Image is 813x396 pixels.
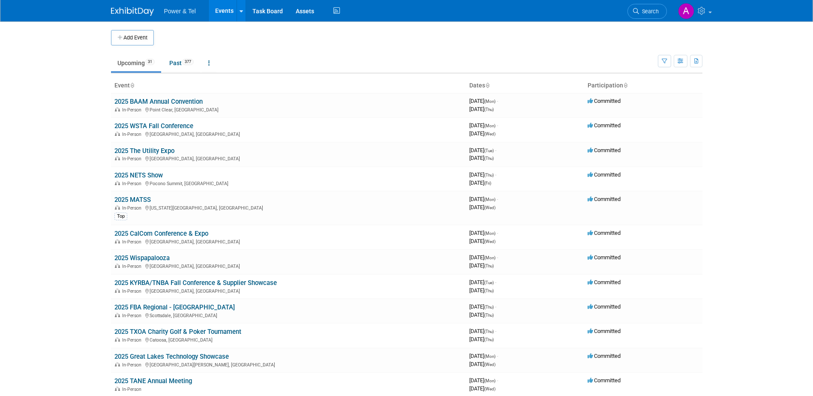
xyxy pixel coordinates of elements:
[484,362,495,367] span: (Wed)
[484,329,494,334] span: (Thu)
[122,264,144,269] span: In-Person
[469,230,498,236] span: [DATE]
[114,328,241,336] a: 2025 TXOA Charity Golf & Poker Tournament
[588,303,621,310] span: Committed
[122,205,144,211] span: In-Person
[115,362,120,366] img: In-Person Event
[484,313,494,318] span: (Thu)
[469,122,498,129] span: [DATE]
[495,328,496,334] span: -
[588,171,621,178] span: Committed
[114,361,462,368] div: [GEOGRAPHIC_DATA][PERSON_NAME], [GEOGRAPHIC_DATA]
[122,313,144,318] span: In-Person
[469,254,498,261] span: [DATE]
[469,303,496,310] span: [DATE]
[114,98,203,105] a: 2025 BAAM Annual Convention
[111,30,154,45] button: Add Event
[114,147,174,155] a: 2025 The Utility Expo
[484,148,494,153] span: (Tue)
[469,279,496,285] span: [DATE]
[122,156,144,162] span: In-Person
[484,288,494,293] span: (Thu)
[588,377,621,384] span: Committed
[114,303,235,311] a: 2025 FBA Regional - [GEOGRAPHIC_DATA]
[495,303,496,310] span: -
[484,132,495,136] span: (Wed)
[114,230,208,237] a: 2025 CalCom Conference & Expo
[484,197,495,202] span: (Mon)
[495,171,496,178] span: -
[122,181,144,186] span: In-Person
[115,313,120,317] img: In-Person Event
[114,171,163,179] a: 2025 NETS Show
[497,353,498,359] span: -
[497,377,498,384] span: -
[469,204,495,210] span: [DATE]
[122,288,144,294] span: In-Person
[639,8,659,15] span: Search
[469,196,498,202] span: [DATE]
[484,231,495,236] span: (Mon)
[588,279,621,285] span: Committed
[678,3,694,19] img: Alina Dorion
[115,337,120,342] img: In-Person Event
[469,98,498,104] span: [DATE]
[485,82,489,89] a: Sort by Start Date
[111,7,154,16] img: ExhibitDay
[164,8,196,15] span: Power & Tel
[623,82,627,89] a: Sort by Participation Type
[495,279,496,285] span: -
[114,130,462,137] div: [GEOGRAPHIC_DATA], [GEOGRAPHIC_DATA]
[495,147,496,153] span: -
[484,264,494,268] span: (Thu)
[469,385,495,392] span: [DATE]
[484,107,494,112] span: (Thu)
[145,59,155,65] span: 31
[122,387,144,392] span: In-Person
[627,4,667,19] a: Search
[484,205,495,210] span: (Wed)
[469,262,494,269] span: [DATE]
[114,106,462,113] div: Point Clear, [GEOGRAPHIC_DATA]
[484,378,495,383] span: (Mon)
[122,337,144,343] span: In-Person
[469,171,496,178] span: [DATE]
[114,353,229,360] a: 2025 Great Lakes Technology Showcase
[114,180,462,186] div: Pocono Summit, [GEOGRAPHIC_DATA]
[469,377,498,384] span: [DATE]
[484,239,495,244] span: (Wed)
[484,280,494,285] span: (Tue)
[115,156,120,160] img: In-Person Event
[114,155,462,162] div: [GEOGRAPHIC_DATA], [GEOGRAPHIC_DATA]
[588,230,621,236] span: Committed
[115,288,120,293] img: In-Person Event
[484,123,495,128] span: (Mon)
[484,255,495,260] span: (Mon)
[588,98,621,104] span: Committed
[584,78,702,93] th: Participation
[588,254,621,261] span: Committed
[484,305,494,309] span: (Thu)
[115,132,120,136] img: In-Person Event
[114,377,192,385] a: 2025 TANE Annual Meeting
[111,78,466,93] th: Event
[115,387,120,391] img: In-Person Event
[115,239,120,243] img: In-Person Event
[588,353,621,359] span: Committed
[130,82,134,89] a: Sort by Event Name
[497,98,498,104] span: -
[115,107,120,111] img: In-Person Event
[497,196,498,202] span: -
[497,254,498,261] span: -
[469,130,495,137] span: [DATE]
[588,328,621,334] span: Committed
[114,279,277,287] a: 2025 KYRBA/TNBA Fall Conference & Supplier Showcase
[484,181,491,186] span: (Fri)
[469,106,494,112] span: [DATE]
[469,336,494,342] span: [DATE]
[484,387,495,391] span: (Wed)
[469,238,495,244] span: [DATE]
[469,312,494,318] span: [DATE]
[469,287,494,294] span: [DATE]
[122,132,144,137] span: In-Person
